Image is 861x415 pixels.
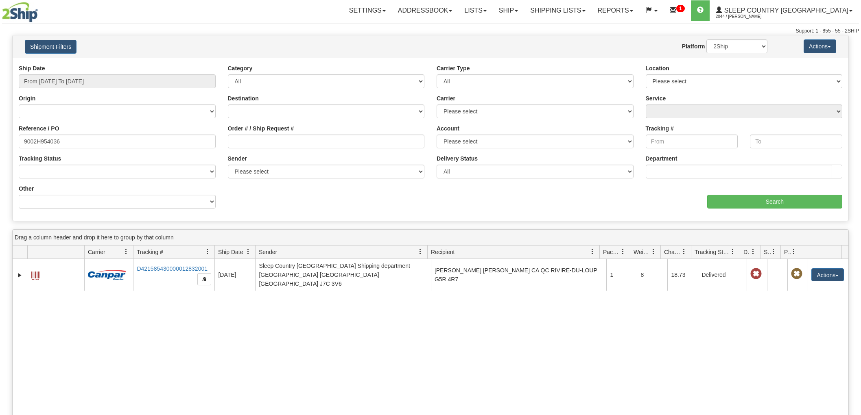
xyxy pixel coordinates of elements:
[784,248,791,256] span: Pickup Status
[255,259,431,291] td: Sleep Country [GEOGRAPHIC_DATA] Shipping department [GEOGRAPHIC_DATA] [GEOGRAPHIC_DATA] [GEOGRAPH...
[19,154,61,163] label: Tracking Status
[664,0,691,21] a: 1
[201,245,214,259] a: Tracking # filter column settings
[437,154,478,163] label: Delivery Status
[259,248,277,256] span: Sender
[31,268,39,281] a: Label
[716,13,777,21] span: 2044 / [PERSON_NAME]
[647,245,660,259] a: Weight filter column settings
[437,124,459,133] label: Account
[586,245,599,259] a: Recipient filter column settings
[19,124,59,133] label: Reference / PO
[646,135,738,148] input: From
[616,245,630,259] a: Packages filter column settings
[2,2,38,22] img: logo2044.jpg
[695,248,730,256] span: Tracking Status
[804,39,836,53] button: Actions
[392,0,459,21] a: Addressbook
[592,0,639,21] a: Reports
[119,245,133,259] a: Carrier filter column settings
[722,7,848,14] span: Sleep Country [GEOGRAPHIC_DATA]
[2,28,859,35] div: Support: 1 - 855 - 55 - 2SHIP
[603,248,620,256] span: Packages
[707,195,842,209] input: Search
[743,248,750,256] span: Delivery Status
[646,154,677,163] label: Department
[842,166,860,249] iframe: chat widget
[458,0,492,21] a: Lists
[16,271,24,279] a: Expand
[25,40,76,54] button: Shipment Filters
[228,94,259,102] label: Destination
[228,124,294,133] label: Order # / Ship Request #
[343,0,392,21] a: Settings
[637,259,667,291] td: 8
[137,248,163,256] span: Tracking #
[750,268,762,280] span: Late
[634,248,651,256] span: Weight
[137,265,208,272] a: D421585430000012832001
[431,248,455,256] span: Recipient
[710,0,859,21] a: Sleep Country [GEOGRAPHIC_DATA] 2044 / [PERSON_NAME]
[676,5,685,12] sup: 1
[19,64,45,72] label: Ship Date
[677,245,691,259] a: Charge filter column settings
[228,154,247,163] label: Sender
[214,259,255,291] td: [DATE]
[787,245,801,259] a: Pickup Status filter column settings
[413,245,427,259] a: Sender filter column settings
[698,259,747,291] td: Delivered
[13,230,848,246] div: grid grouping header
[88,270,126,280] img: 14 - Canpar
[811,268,844,281] button: Actions
[646,64,669,72] label: Location
[19,94,35,102] label: Origin
[88,248,105,256] span: Carrier
[524,0,591,21] a: Shipping lists
[664,248,681,256] span: Charge
[750,135,842,148] input: To
[791,268,802,280] span: Pickup Not Assigned
[726,245,740,259] a: Tracking Status filter column settings
[19,185,34,193] label: Other
[437,94,455,102] label: Carrier
[746,245,760,259] a: Delivery Status filter column settings
[241,245,255,259] a: Ship Date filter column settings
[493,0,524,21] a: Ship
[197,273,211,285] button: Copy to clipboard
[764,248,771,256] span: Shipment Issues
[646,124,674,133] label: Tracking #
[218,248,243,256] span: Ship Date
[646,94,666,102] label: Service
[228,64,253,72] label: Category
[431,259,607,291] td: [PERSON_NAME] [PERSON_NAME] CA QC RIVIRE-DU-LOUP G5R 4R7
[682,42,705,50] label: Platform
[667,259,698,291] td: 18.73
[437,64,470,72] label: Carrier Type
[606,259,637,291] td: 1
[767,245,780,259] a: Shipment Issues filter column settings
